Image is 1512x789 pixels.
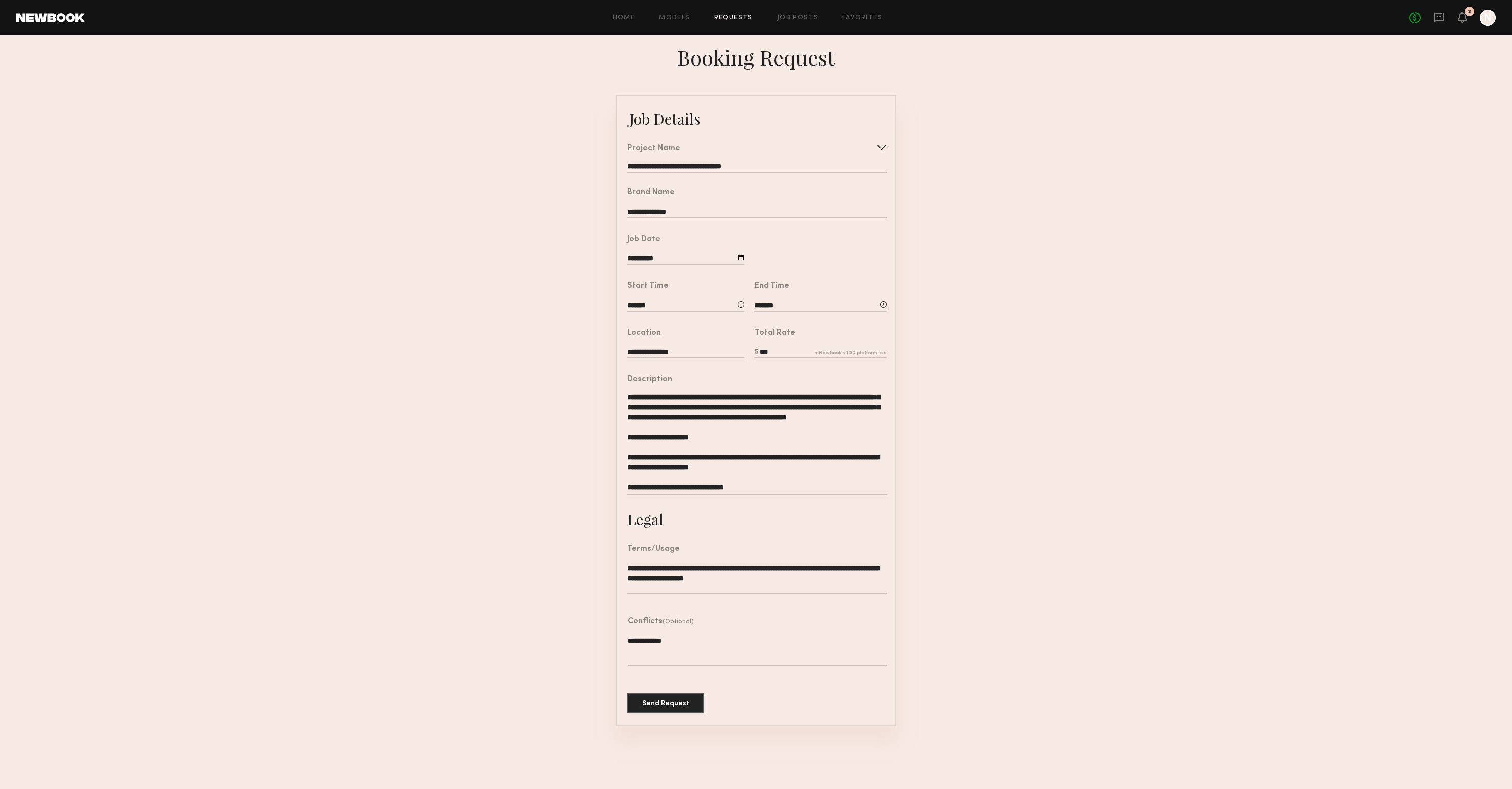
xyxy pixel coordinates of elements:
[627,509,664,529] div: Legal
[627,329,661,337] div: Location
[714,15,753,21] a: Requests
[613,15,635,21] a: Home
[627,189,675,197] div: Brand Name
[628,618,694,626] header: Conflicts
[627,376,672,384] div: Description
[627,236,660,244] div: Job Date
[677,43,835,71] div: Booking Request
[659,15,690,21] a: Models
[627,693,704,713] button: Send Request
[754,282,789,290] div: End Time
[663,619,694,625] span: (Optional)
[627,545,680,553] div: Terms/Usage
[777,15,819,21] a: Job Posts
[627,145,680,153] div: Project Name
[1468,9,1471,15] div: 2
[627,282,669,290] div: Start Time
[629,109,700,129] div: Job Details
[1480,10,1496,26] a: N
[842,15,882,21] a: Favorites
[754,329,795,337] div: Total Rate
